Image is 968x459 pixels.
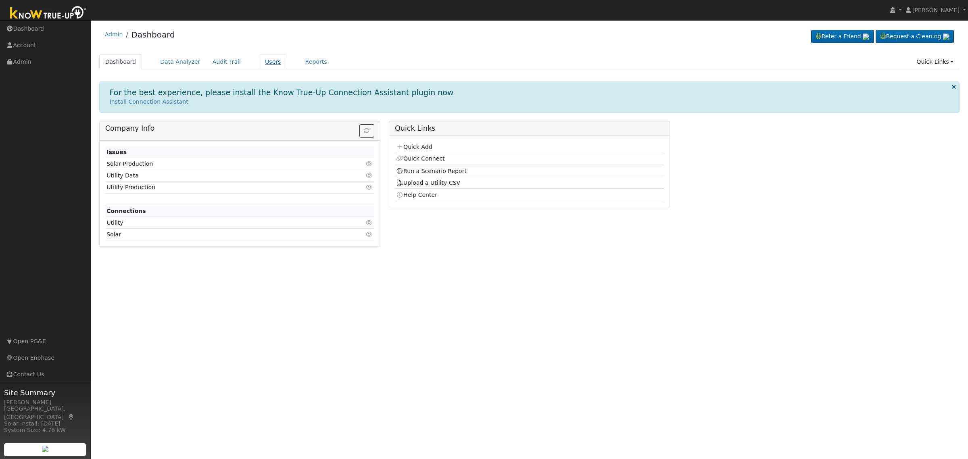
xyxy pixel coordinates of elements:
a: Quick Add [396,144,432,150]
i: Click to view [366,173,373,178]
img: retrieve [863,33,869,40]
div: System Size: 4.76 kW [4,426,86,434]
a: Audit Trail [207,54,247,69]
div: [GEOGRAPHIC_DATA], [GEOGRAPHIC_DATA] [4,405,86,421]
a: Users [259,54,287,69]
a: Refer a Friend [811,30,874,44]
h5: Company Info [105,124,374,133]
strong: Connections [106,208,146,214]
td: Solar Production [105,158,331,170]
div: [PERSON_NAME] [4,398,86,407]
a: Quick Connect [396,155,444,162]
img: Know True-Up [6,4,91,23]
a: Data Analyzer [154,54,207,69]
td: Utility Production [105,182,331,193]
i: Click to view [366,232,373,237]
a: Upload a Utility CSV [396,179,460,186]
h1: For the best experience, please install the Know True-Up Connection Assistant plugin now [110,88,454,97]
a: Reports [299,54,333,69]
strong: Issues [106,149,127,155]
td: Utility Data [105,170,331,182]
span: Site Summary [4,387,86,398]
i: Click to view [366,184,373,190]
img: retrieve [42,446,48,452]
a: Help Center [396,192,437,198]
a: Run a Scenario Report [396,168,467,174]
a: Admin [105,31,123,38]
i: Click to view [366,161,373,167]
td: Utility [105,217,331,229]
a: Dashboard [131,30,175,40]
div: Solar Install: [DATE] [4,419,86,428]
a: Map [68,414,75,420]
a: Quick Links [910,54,960,69]
a: Request a Cleaning [876,30,954,44]
a: Install Connection Assistant [110,98,188,105]
h5: Quick Links [395,124,664,133]
i: Click to view [366,220,373,225]
a: Dashboard [99,54,142,69]
td: Solar [105,229,331,240]
span: [PERSON_NAME] [912,7,960,13]
img: retrieve [943,33,949,40]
